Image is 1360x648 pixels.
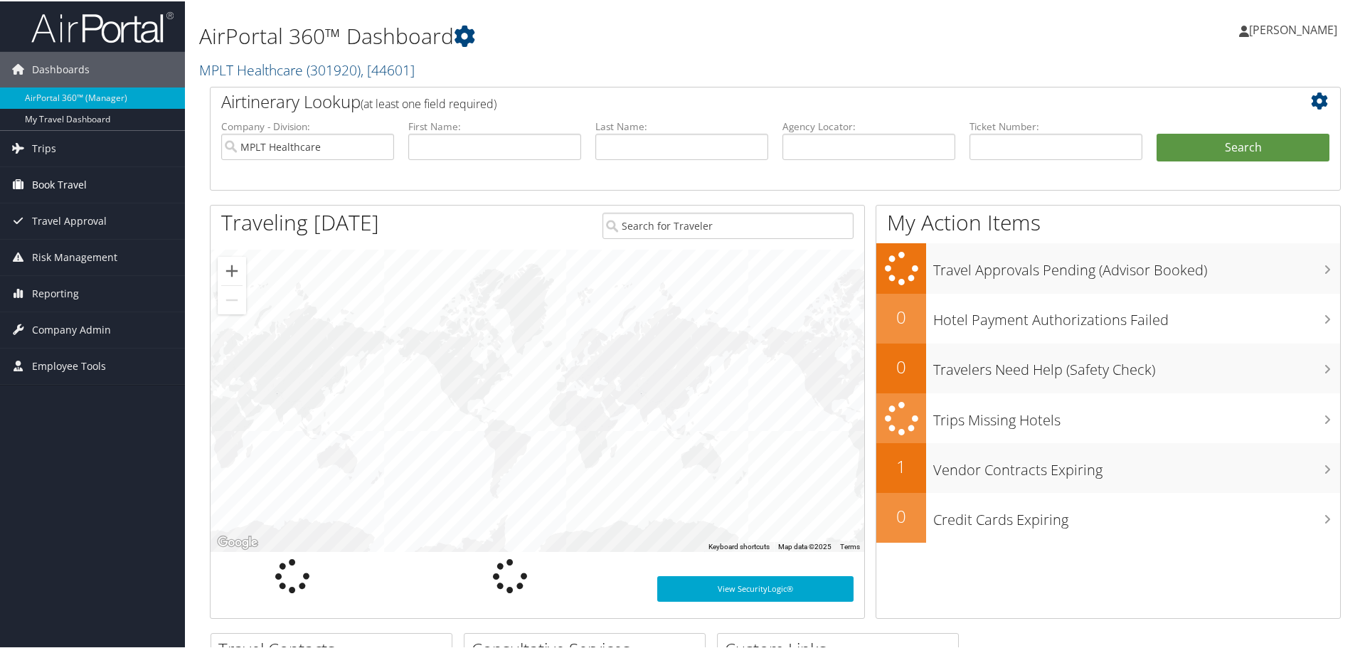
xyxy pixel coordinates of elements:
[32,202,107,238] span: Travel Approval
[32,311,111,346] span: Company Admin
[1157,132,1329,161] button: Search
[933,351,1340,378] h3: Travelers Need Help (Safety Check)
[221,118,394,132] label: Company - Division:
[657,575,854,600] a: View SecurityLogic®
[933,252,1340,279] h3: Travel Approvals Pending (Advisor Booked)
[218,285,246,313] button: Zoom out
[408,118,581,132] label: First Name:
[840,541,860,549] a: Terms (opens in new tab)
[933,402,1340,429] h3: Trips Missing Hotels
[933,452,1340,479] h3: Vendor Contracts Expiring
[708,541,770,551] button: Keyboard shortcuts
[32,51,90,86] span: Dashboards
[602,211,854,238] input: Search for Traveler
[933,302,1340,329] h3: Hotel Payment Authorizations Failed
[32,166,87,201] span: Book Travel
[32,129,56,165] span: Trips
[214,532,261,551] img: Google
[199,59,415,78] a: MPLT Healthcare
[199,20,967,50] h1: AirPortal 360™ Dashboard
[1249,21,1337,36] span: [PERSON_NAME]
[307,59,361,78] span: ( 301920 )
[876,206,1340,236] h1: My Action Items
[595,118,768,132] label: Last Name:
[876,304,926,328] h2: 0
[221,88,1236,112] h2: Airtinerary Lookup
[32,238,117,274] span: Risk Management
[782,118,955,132] label: Agency Locator:
[876,503,926,527] h2: 0
[876,242,1340,292] a: Travel Approvals Pending (Advisor Booked)
[876,492,1340,541] a: 0Credit Cards Expiring
[361,59,415,78] span: , [ 44601 ]
[214,532,261,551] a: Open this area in Google Maps (opens a new window)
[221,206,379,236] h1: Traveling [DATE]
[32,347,106,383] span: Employee Tools
[361,95,496,110] span: (at least one field required)
[778,541,832,549] span: Map data ©2025
[1239,7,1351,50] a: [PERSON_NAME]
[969,118,1142,132] label: Ticket Number:
[876,354,926,378] h2: 0
[31,9,174,43] img: airportal-logo.png
[876,292,1340,342] a: 0Hotel Payment Authorizations Failed
[933,501,1340,529] h3: Credit Cards Expiring
[876,392,1340,442] a: Trips Missing Hotels
[218,255,246,284] button: Zoom in
[876,442,1340,492] a: 1Vendor Contracts Expiring
[32,275,79,310] span: Reporting
[876,453,926,477] h2: 1
[876,342,1340,392] a: 0Travelers Need Help (Safety Check)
